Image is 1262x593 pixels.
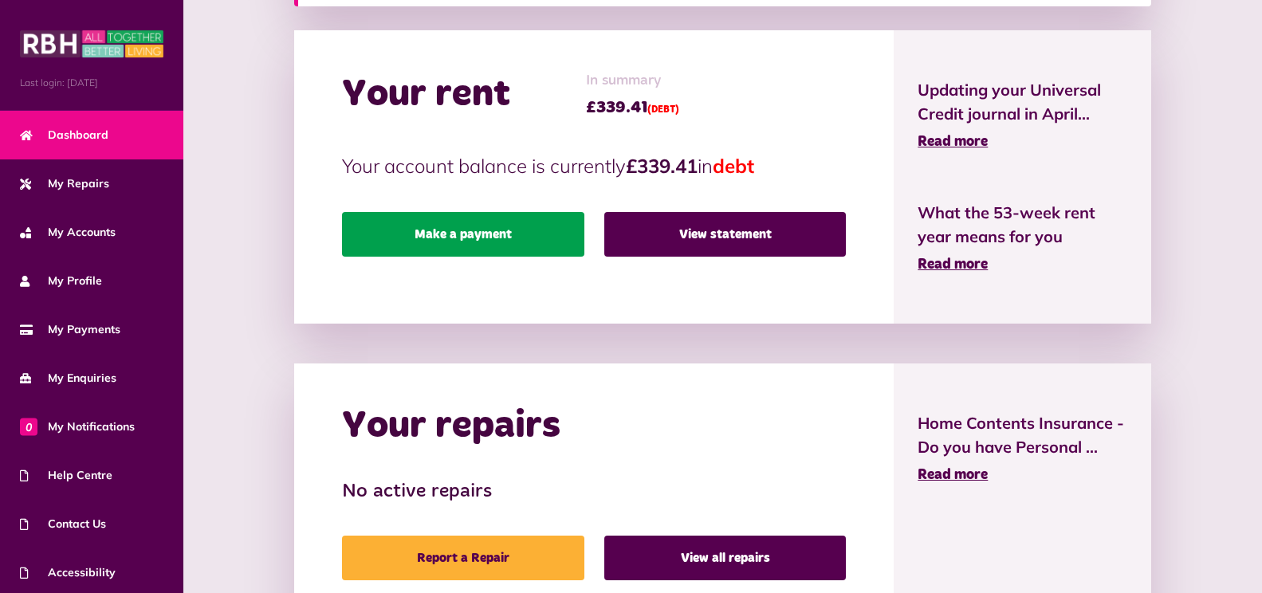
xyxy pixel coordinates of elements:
img: MyRBH [20,28,163,60]
a: View all repairs [604,536,846,580]
span: Last login: [DATE] [20,76,163,90]
a: Updating your Universal Credit journal in April... Read more [918,78,1126,153]
span: £339.41 [586,96,679,120]
a: What the 53-week rent year means for you Read more [918,201,1126,276]
span: 0 [20,418,37,435]
span: My Accounts [20,224,116,241]
span: What the 53-week rent year means for you [918,201,1126,249]
span: In summary [586,70,679,92]
span: Read more [918,257,988,272]
span: Accessibility [20,564,116,581]
span: (DEBT) [647,105,679,115]
h2: Your rent [342,72,510,118]
h2: Your repairs [342,403,560,450]
span: My Repairs [20,175,109,192]
span: Home Contents Insurance - Do you have Personal ... [918,411,1126,459]
span: My Profile [20,273,102,289]
a: View statement [604,212,846,257]
a: Home Contents Insurance - Do you have Personal ... Read more [918,411,1126,486]
span: Help Centre [20,467,112,484]
span: My Enquiries [20,370,116,387]
span: Read more [918,135,988,149]
span: Updating your Universal Credit journal in April... [918,78,1126,126]
span: debt [713,154,754,178]
a: Report a Repair [342,536,584,580]
a: Make a payment [342,212,584,257]
span: Read more [918,468,988,482]
p: Your account balance is currently in [342,151,846,180]
span: Contact Us [20,516,106,532]
strong: £339.41 [626,154,698,178]
h3: No active repairs [342,481,846,504]
span: My Payments [20,321,120,338]
span: My Notifications [20,418,135,435]
span: Dashboard [20,127,108,143]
